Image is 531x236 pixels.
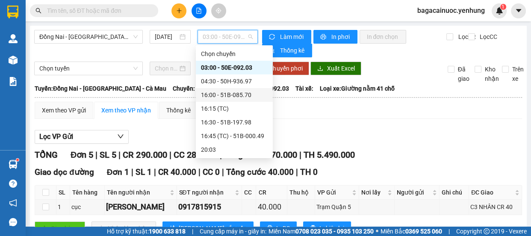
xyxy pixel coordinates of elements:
span: copyright [484,228,490,234]
span: TH 0 [300,167,318,177]
span: 1 [501,4,504,10]
span: SĐT người nhận [179,188,233,197]
div: 20:03 [201,145,268,154]
span: | [131,167,133,177]
span: Đơn 5 [71,150,93,160]
span: Trên xe [509,65,527,83]
div: 1 [58,202,68,212]
span: Lọc VP Gửi [39,131,73,142]
img: warehouse-icon [9,160,18,169]
span: sort-ascending [169,225,175,232]
div: Xem theo VP nhận [101,106,151,115]
button: file-add [192,3,206,18]
span: Nhận: [61,8,82,17]
span: aim [215,8,221,14]
span: In biên lai [319,224,344,233]
span: CC 280.000 [173,150,217,160]
button: sort-ascending[PERSON_NAME] sắp xếp [162,221,254,235]
img: logo-vxr [7,6,18,18]
span: down [117,133,124,140]
div: 16:15 (TC) [201,104,268,113]
span: ĐC Giao [471,188,513,197]
button: Lọc VP Gửi [35,130,129,144]
th: Tên hàng [70,186,105,200]
span: caret-down [515,7,522,15]
span: file-add [196,8,202,14]
img: icon-new-feature [496,7,503,15]
span: download [317,65,323,72]
span: Miền Nam [268,227,374,236]
span: Lọc CC [476,32,499,41]
span: Nơi lấy [361,188,386,197]
span: Thống kê [280,46,305,55]
span: CR 40.000 [158,167,196,177]
span: CC 0 [203,167,220,177]
div: 16:30 - 51B-197.98 [201,118,268,127]
img: warehouse-icon [9,34,18,43]
button: uploadGiao hàng [35,221,85,235]
span: sync [269,34,276,41]
span: | [95,150,97,160]
div: Chọn chuyến [201,49,268,59]
span: printer [267,225,273,232]
span: Tài xế: [295,84,313,93]
span: | [154,167,156,177]
span: | [118,150,121,160]
th: CR [256,186,287,200]
span: Tổng cước 40.000 [226,167,294,177]
strong: 1900 633 818 [149,228,186,235]
span: plus [176,8,182,14]
span: | [192,227,193,236]
span: ⚪️ [376,230,378,233]
div: 03:00 - 50E-092.03 [201,63,268,72]
strong: 0708 023 035 - 0935 103 250 [295,228,374,235]
div: Trạm Quận 5 [61,7,121,28]
div: Chọn chuyến [196,47,273,61]
span: VP Gửi [317,188,350,197]
button: printerIn phơi [313,30,357,44]
div: [PERSON_NAME] [106,201,175,213]
span: | [169,150,171,160]
button: Chuyển phơi [262,62,309,75]
button: aim [211,3,226,18]
div: a [61,28,121,38]
div: 0845343066 [61,38,121,50]
span: DĐ: [61,55,74,64]
input: Chọn ngày [155,64,178,73]
strong: 0369 525 060 [405,228,442,235]
th: CC [242,186,257,200]
span: printer [310,225,316,232]
span: CR 290.000 [123,150,167,160]
span: printer [320,34,327,41]
span: In DS [276,224,290,233]
span: Người gửi [397,188,431,197]
span: Chuyến: (03:00 [DATE]) [173,84,235,93]
span: question-circle [9,180,17,188]
span: | [296,167,298,177]
td: ngoc linh [105,200,177,215]
span: notification [9,199,17,207]
div: C3 NHÂN CR 40 [470,202,520,212]
span: TH 5.490.000 [303,150,354,160]
span: SL 1 [136,167,152,177]
span: Hỗ trợ kỹ thuật: [107,227,186,236]
input: 14/10/2025 [155,32,178,41]
span: | [222,167,224,177]
span: Giao dọc đường [35,167,94,177]
div: 0917815915 [178,201,240,213]
span: Chọn tuyến [39,62,138,75]
div: Xem theo VP gửi [42,106,86,115]
span: [PERSON_NAME] sắp xếp [179,224,247,233]
div: 16:45 (TC) - 51B-000.49 [201,131,268,141]
span: search [35,8,41,14]
button: printerIn DS [260,221,297,235]
input: Tìm tên, số ĐT hoặc mã đơn [47,6,148,15]
th: Thu hộ [287,186,315,200]
span: message [9,218,17,226]
button: syncLàm mới [262,30,311,44]
span: Lọc CR [454,32,477,41]
span: Đồng Nai - Sài Gòn - Cà Mau [39,30,138,43]
span: SL 5 [100,150,116,160]
span: Miền Bắc [381,227,442,236]
div: 40.000 [257,201,285,213]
